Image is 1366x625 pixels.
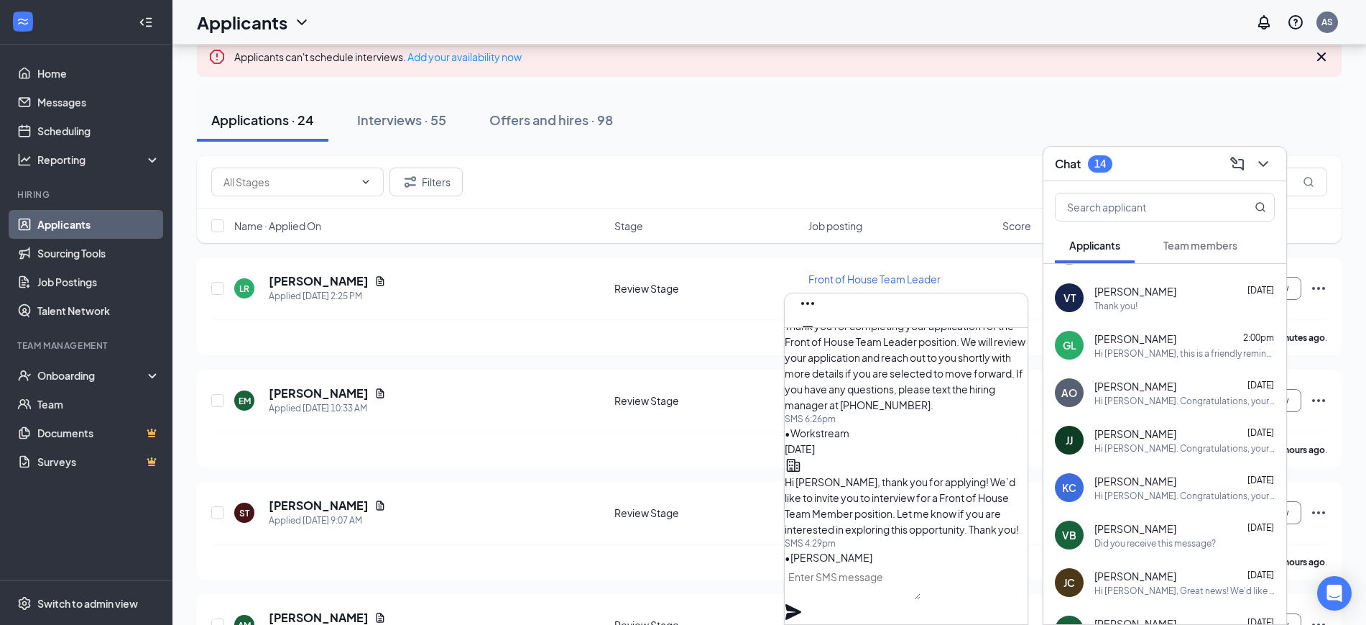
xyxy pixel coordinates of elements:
[234,50,522,63] span: Applicants can't schedule interviews.
[808,273,941,286] span: Front of House Team Leader
[1094,521,1176,536] span: [PERSON_NAME]
[269,401,386,416] div: Applied [DATE] 10:33 AM
[1094,474,1176,488] span: [PERSON_NAME]
[269,386,369,401] h5: [PERSON_NAME]
[1062,480,1076,495] div: KC
[785,603,802,621] svg: Plane
[1094,379,1176,393] span: [PERSON_NAME]
[17,339,157,352] div: Team Management
[1247,427,1274,438] span: [DATE]
[799,318,816,335] svg: Minimize
[1094,300,1137,312] div: Thank you!
[1055,156,1081,172] h3: Chat
[1094,426,1176,441] span: [PERSON_NAME]
[1255,201,1266,213] svg: MagnifyingGlass
[1247,522,1274,533] span: [DATE]
[1247,570,1274,580] span: [DATE]
[808,292,859,303] span: I-4 & Hwy 27
[37,210,160,239] a: Applicants
[1061,386,1077,400] div: AO
[1066,433,1073,447] div: JJ
[17,152,32,167] svg: Analysis
[1247,380,1274,391] span: [DATE]
[16,14,30,29] svg: WorkstreamLogo
[374,612,386,624] svg: Document
[785,413,1028,425] div: SMS 6:26pm
[374,500,386,511] svg: Document
[1247,475,1274,485] span: [DATE]
[1252,152,1275,175] button: ChevronDown
[139,15,153,29] svg: Collapse
[37,447,160,476] a: SurveysCrown
[1255,14,1273,31] svg: Notifications
[389,168,463,196] button: Filter Filters
[211,111,314,129] div: Applications · 24
[37,419,160,447] a: DocumentsCrown
[407,50,522,63] a: Add your availability now
[614,393,800,408] div: Review Stage
[374,388,386,399] svg: Document
[357,111,446,129] div: Interviews · 55
[1094,158,1106,170] div: 14
[1063,338,1076,352] div: GL
[1056,193,1226,221] input: Search applicant
[796,315,819,338] button: Minimize
[37,268,160,296] a: Job Postings
[17,368,32,383] svg: UserCheck
[17,596,32,611] svg: Settings
[614,506,800,520] div: Review Stage
[239,395,251,407] div: EM
[785,475,1019,536] span: Hi [PERSON_NAME], thank you for applying! We’d like to invite you to interview for a Front of Hou...
[1094,569,1176,583] span: [PERSON_NAME]
[1313,48,1330,65] svg: Cross
[614,281,800,296] div: Review Stage
[785,537,1028,549] div: SMS 4:29pm
[197,10,287,35] h1: Applicants
[269,514,386,528] div: Applied [DATE] 9:07 AM
[785,442,815,455] span: [DATE]
[37,152,161,167] div: Reporting
[360,176,372,188] svg: ChevronDown
[1094,442,1275,455] div: Hi [PERSON_NAME]. Congratulations, your onsite interview with [DEMOGRAPHIC_DATA]-fil-A for Back o...
[1063,291,1076,305] div: VT
[1243,332,1274,343] span: 2:00pm
[269,273,369,289] h5: [PERSON_NAME]
[1263,332,1325,343] b: 29 minutes ago
[1094,347,1275,360] div: Hi [PERSON_NAME], this is a friendly reminder. Your interview with [DEMOGRAPHIC_DATA]-fil-A for F...
[223,174,354,190] input: All Stages
[1278,444,1325,455] b: 4 hours ago
[1310,392,1327,409] svg: Ellipses
[1094,332,1176,346] span: [PERSON_NAME]
[234,219,321,233] span: Name · Applied On
[489,111,613,129] div: Offers and hires · 98
[1287,14,1304,31] svg: QuestionInfo
[1063,575,1075,590] div: JC
[37,59,160,88] a: Home
[1303,176,1314,188] svg: MagnifyingGlass
[1062,528,1076,542] div: VB
[37,88,160,117] a: Messages
[808,219,862,233] span: Job posting
[37,368,148,383] div: Onboarding
[239,283,249,295] div: LR
[374,275,386,287] svg: Document
[1278,557,1325,567] b: 6 hours ago
[614,219,643,233] span: Stage
[1255,155,1272,173] svg: ChevronDown
[1094,490,1275,502] div: Hi [PERSON_NAME]. Congratulations, your onsite interview with [DEMOGRAPHIC_DATA]-fil-A for Back o...
[1094,284,1176,298] span: [PERSON_NAME]
[37,596,138,611] div: Switch to admin view
[1094,585,1275,597] div: Hi [PERSON_NAME], Great news! We'd like to invite you to an interview with us for Back of House- ...
[799,295,816,312] svg: Ellipses
[1002,219,1031,233] span: Score
[1229,155,1246,173] svg: ComposeMessage
[1247,285,1274,296] span: [DATE]
[1310,504,1327,521] svg: Ellipses
[1317,576,1352,611] div: Open Intercom Messenger
[1321,16,1333,28] div: AS
[1094,395,1275,407] div: Hi [PERSON_NAME]. Congratulations, your onsite interview with [DEMOGRAPHIC_DATA]-fil-A for Front ...
[17,188,157,201] div: Hiring
[293,14,310,31] svg: ChevronDown
[37,117,160,145] a: Scheduling
[37,296,160,325] a: Talent Network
